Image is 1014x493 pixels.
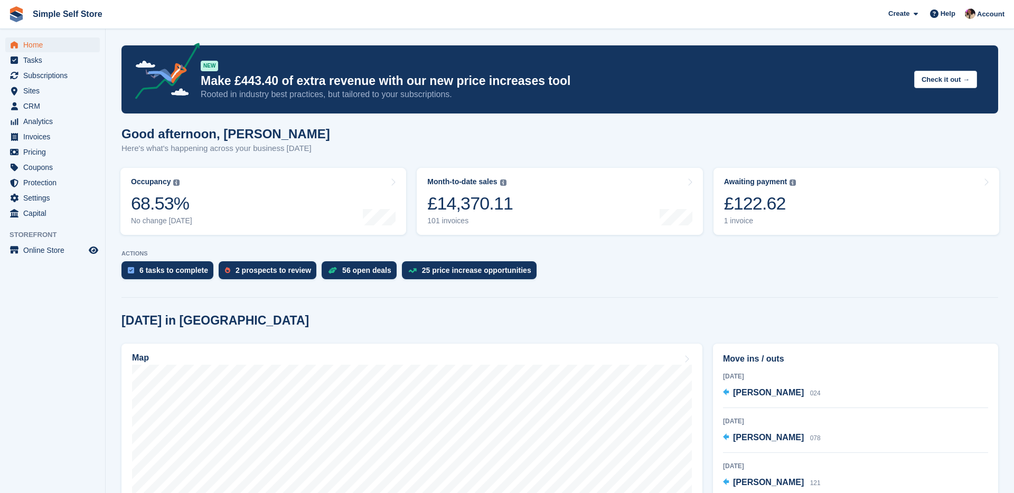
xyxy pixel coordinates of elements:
[5,53,100,68] a: menu
[225,267,230,273] img: prospect-51fa495bee0391a8d652442698ab0144808aea92771e9ea1ae160a38d050c398.svg
[965,8,975,19] img: Scott McCutcheon
[23,129,87,144] span: Invoices
[5,99,100,113] a: menu
[131,177,171,186] div: Occupancy
[5,37,100,52] a: menu
[427,193,513,214] div: £14,370.11
[723,416,988,426] div: [DATE]
[126,43,200,103] img: price-adjustments-announcement-icon-8257ccfd72463d97f412b2fc003d46551f7dbcb40ab6d574587a9cd5c0d94...
[23,68,87,83] span: Subscriptions
[790,179,796,186] img: icon-info-grey-7440780725fd019a000dd9b08b2336e03edf1995a4989e88bcd33f0948082b44.svg
[120,168,406,235] a: Occupancy 68.53% No change [DATE]
[121,143,330,155] p: Here's what's happening across your business [DATE]
[5,175,100,190] a: menu
[342,266,391,274] div: 56 open deals
[500,179,506,186] img: icon-info-grey-7440780725fd019a000dd9b08b2336e03edf1995a4989e88bcd33f0948082b44.svg
[23,175,87,190] span: Protection
[724,177,787,186] div: Awaiting payment
[422,266,531,274] div: 25 price increase opportunities
[219,261,322,285] a: 2 prospects to review
[5,129,100,144] a: menu
[723,372,988,381] div: [DATE]
[173,179,180,186] img: icon-info-grey-7440780725fd019a000dd9b08b2336e03edf1995a4989e88bcd33f0948082b44.svg
[888,8,909,19] span: Create
[10,230,105,240] span: Storefront
[5,68,100,83] a: menu
[810,479,821,487] span: 121
[322,261,402,285] a: 56 open deals
[23,114,87,129] span: Analytics
[131,193,192,214] div: 68.53%
[23,206,87,221] span: Capital
[5,160,100,175] a: menu
[8,6,24,22] img: stora-icon-8386f47178a22dfd0bd8f6a31ec36ba5ce8667c1dd55bd0f319d3a0aa187defe.svg
[5,191,100,205] a: menu
[236,266,311,274] div: 2 prospects to review
[23,99,87,113] span: CRM
[23,160,87,175] span: Coupons
[402,261,542,285] a: 25 price increase opportunities
[121,261,219,285] a: 6 tasks to complete
[132,353,149,363] h2: Map
[5,206,100,221] a: menu
[121,314,309,328] h2: [DATE] in [GEOGRAPHIC_DATA]
[810,434,821,442] span: 078
[29,5,107,23] a: Simple Self Store
[723,461,988,471] div: [DATE]
[23,53,87,68] span: Tasks
[328,267,337,274] img: deal-1b604bf984904fb50ccaf53a9ad4b4a5d6e5aea283cecdc64d6e3604feb123c2.svg
[201,73,906,89] p: Make £443.40 of extra revenue with our new price increases tool
[941,8,955,19] span: Help
[724,216,796,225] div: 1 invoice
[713,168,999,235] a: Awaiting payment £122.62 1 invoice
[417,168,702,235] a: Month-to-date sales £14,370.11 101 invoices
[5,114,100,129] a: menu
[733,433,804,442] span: [PERSON_NAME]
[5,145,100,159] a: menu
[128,267,134,273] img: task-75834270c22a3079a89374b754ae025e5fb1db73e45f91037f5363f120a921f8.svg
[733,478,804,487] span: [PERSON_NAME]
[5,243,100,258] a: menu
[723,353,988,365] h2: Move ins / outs
[131,216,192,225] div: No change [DATE]
[23,243,87,258] span: Online Store
[23,145,87,159] span: Pricing
[121,127,330,141] h1: Good afternoon, [PERSON_NAME]
[408,268,417,273] img: price_increase_opportunities-93ffe204e8149a01c8c9dc8f82e8f89637d9d84a8eef4429ea346261dce0b2c0.svg
[723,431,821,445] a: [PERSON_NAME] 078
[5,83,100,98] a: menu
[139,266,208,274] div: 6 tasks to complete
[810,390,821,397] span: 024
[723,386,821,400] a: [PERSON_NAME] 024
[201,89,906,100] p: Rooted in industry best practices, but tailored to your subscriptions.
[977,9,1004,20] span: Account
[724,193,796,214] div: £122.62
[914,71,977,88] button: Check it out →
[723,476,821,490] a: [PERSON_NAME] 121
[201,61,218,71] div: NEW
[87,244,100,257] a: Preview store
[733,388,804,397] span: [PERSON_NAME]
[427,216,513,225] div: 101 invoices
[121,250,998,257] p: ACTIONS
[23,83,87,98] span: Sites
[23,191,87,205] span: Settings
[23,37,87,52] span: Home
[427,177,497,186] div: Month-to-date sales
